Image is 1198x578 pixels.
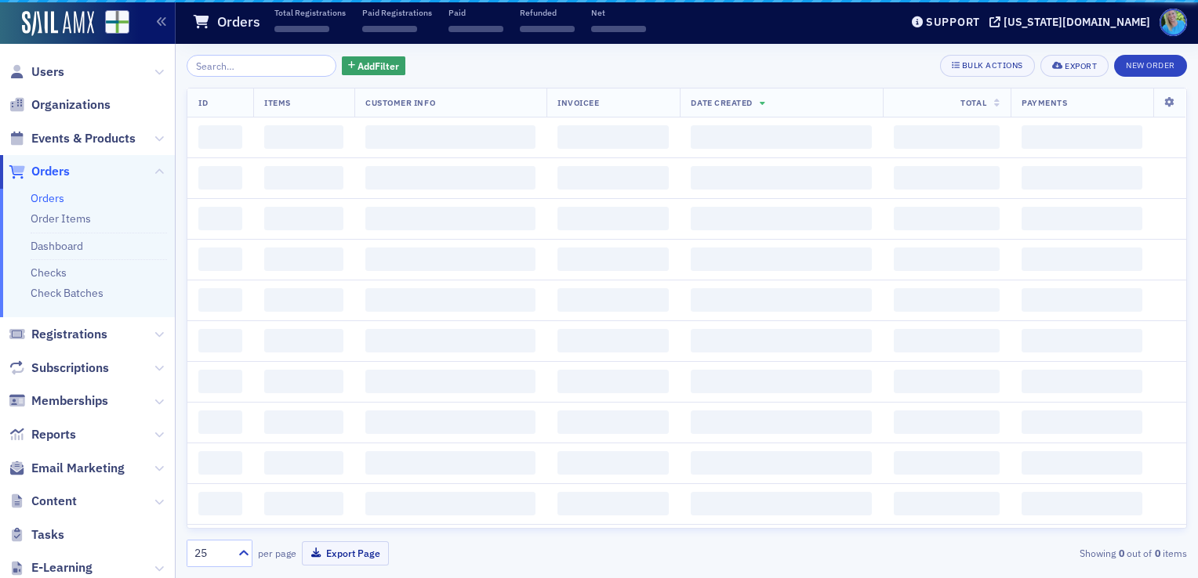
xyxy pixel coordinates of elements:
[264,288,343,312] span: ‌
[691,329,872,352] span: ‌
[448,7,503,18] p: Paid
[31,326,107,343] span: Registrations
[520,26,575,32] span: ‌
[365,247,535,271] span: ‌
[264,125,343,149] span: ‌
[22,11,94,36] a: SailAMX
[1022,492,1142,515] span: ‌
[198,125,242,149] span: ‌
[9,63,64,81] a: Users
[894,492,1000,515] span: ‌
[894,247,1000,271] span: ‌
[31,130,136,147] span: Events & Products
[31,191,64,205] a: Orders
[557,288,669,312] span: ‌
[31,526,64,544] span: Tasks
[691,451,872,475] span: ‌
[365,125,535,149] span: ‌
[894,451,1000,475] span: ‌
[448,26,503,32] span: ‌
[258,546,296,560] label: per page
[1152,546,1163,560] strong: 0
[365,207,535,230] span: ‌
[365,97,435,108] span: Customer Info
[31,266,67,280] a: Checks
[31,392,108,410] span: Memberships
[9,359,109,377] a: Subscriptions
[198,166,242,190] span: ‌
[264,97,291,108] span: Items
[1114,57,1187,71] a: New Order
[557,166,669,190] span: ‌
[198,410,242,434] span: ‌
[264,410,343,434] span: ‌
[198,329,242,352] span: ‌
[520,7,575,18] p: Refunded
[198,247,242,271] span: ‌
[31,359,109,377] span: Subscriptions
[557,329,669,352] span: ‌
[1065,62,1097,70] div: Export
[365,451,535,475] span: ‌
[865,546,1187,560] div: Showing out of items
[31,163,70,180] span: Orders
[591,26,646,32] span: ‌
[1022,166,1142,190] span: ‌
[691,247,872,271] span: ‌
[557,97,599,108] span: Invoicee
[194,545,229,562] div: 25
[691,370,872,393] span: ‌
[264,370,343,393] span: ‌
[1022,451,1142,475] span: ‌
[9,326,107,343] a: Registrations
[365,492,535,515] span: ‌
[198,97,208,108] span: ID
[1022,410,1142,434] span: ‌
[894,410,1000,434] span: ‌
[9,460,125,477] a: Email Marketing
[1004,15,1150,29] div: [US_STATE][DOMAIN_NAME]
[31,96,111,114] span: Organizations
[962,61,1023,70] div: Bulk Actions
[1040,55,1109,77] button: Export
[198,207,242,230] span: ‌
[198,370,242,393] span: ‌
[94,10,129,37] a: View Homepage
[989,16,1156,27] button: [US_STATE][DOMAIN_NAME]
[9,130,136,147] a: Events & Products
[960,97,986,108] span: Total
[264,451,343,475] span: ‌
[894,125,1000,149] span: ‌
[9,163,70,180] a: Orders
[9,493,77,510] a: Content
[894,207,1000,230] span: ‌
[1114,55,1187,77] button: New Order
[1022,370,1142,393] span: ‌
[691,207,872,230] span: ‌
[926,15,980,29] div: Support
[264,166,343,190] span: ‌
[557,370,669,393] span: ‌
[365,410,535,434] span: ‌
[31,211,91,226] a: Order Items
[264,247,343,271] span: ‌
[1022,329,1142,352] span: ‌
[691,288,872,312] span: ‌
[591,7,646,18] p: Net
[31,460,125,477] span: Email Marketing
[264,207,343,230] span: ‌
[691,492,872,515] span: ‌
[894,288,1000,312] span: ‌
[365,166,535,190] span: ‌
[187,55,336,77] input: Search…
[1022,97,1067,108] span: Payments
[1160,9,1187,36] span: Profile
[264,329,343,352] span: ‌
[9,526,64,544] a: Tasks
[31,559,93,576] span: E-Learning
[365,370,535,393] span: ‌
[31,239,83,253] a: Dashboard
[1022,125,1142,149] span: ‌
[691,97,752,108] span: Date Created
[358,59,399,73] span: Add Filter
